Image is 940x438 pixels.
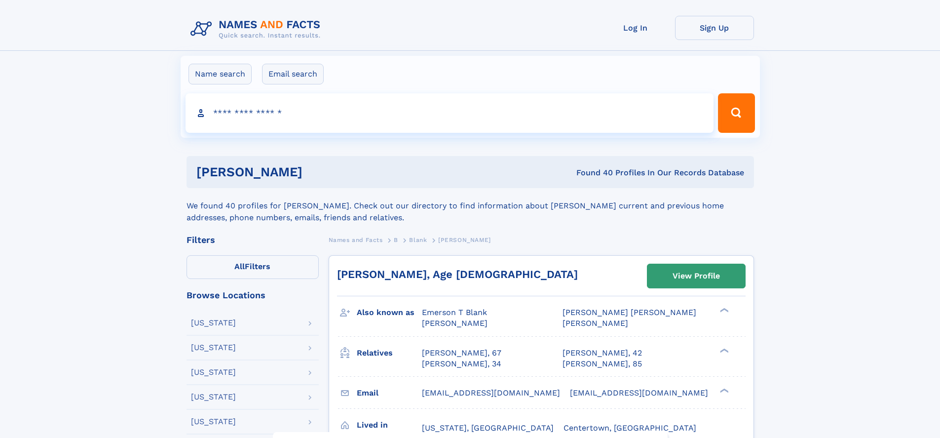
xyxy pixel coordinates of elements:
h3: Lived in [357,417,422,434]
div: Filters [187,236,319,244]
label: Name search [188,64,252,84]
label: Filters [187,255,319,279]
a: [PERSON_NAME], Age [DEMOGRAPHIC_DATA] [337,268,578,280]
h1: [PERSON_NAME] [196,166,440,178]
a: [PERSON_NAME], 67 [422,348,501,358]
div: ❯ [717,387,729,394]
span: B [394,237,398,243]
a: B [394,234,398,246]
span: [US_STATE], [GEOGRAPHIC_DATA] [422,423,554,433]
span: [PERSON_NAME] [PERSON_NAME] [563,308,696,317]
span: [PERSON_NAME] [563,319,628,328]
div: Browse Locations [187,291,319,300]
h3: Relatives [357,345,422,361]
h3: Email [357,385,422,401]
input: search input [186,93,714,133]
a: Blank [409,234,427,246]
a: [PERSON_NAME], 34 [422,358,501,369]
a: Log In [596,16,675,40]
h3: Also known as [357,304,422,321]
div: We found 40 profiles for [PERSON_NAME]. Check out our directory to find information about [PERSON... [187,188,754,224]
span: [EMAIL_ADDRESS][DOMAIN_NAME] [570,388,708,398]
a: [PERSON_NAME], 42 [563,348,642,358]
div: [US_STATE] [191,393,236,401]
div: View Profile [673,265,720,287]
label: Email search [262,64,324,84]
span: [PERSON_NAME] [422,319,488,328]
span: Centertown, [GEOGRAPHIC_DATA] [564,423,696,433]
div: [US_STATE] [191,344,236,352]
a: Sign Up [675,16,754,40]
img: Logo Names and Facts [187,16,329,42]
span: [PERSON_NAME] [438,237,491,243]
span: All [234,262,245,271]
span: Blank [409,237,427,243]
span: [EMAIL_ADDRESS][DOMAIN_NAME] [422,388,560,398]
button: Search Button [718,93,754,133]
a: Names and Facts [329,234,383,246]
span: Emerson T Blank [422,308,487,317]
div: [US_STATE] [191,319,236,327]
div: [US_STATE] [191,418,236,426]
div: ❯ [717,347,729,354]
a: View Profile [647,264,745,288]
div: Found 40 Profiles In Our Records Database [439,167,744,178]
a: [PERSON_NAME], 85 [563,358,642,369]
div: [US_STATE] [191,368,236,376]
div: ❯ [717,307,729,314]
